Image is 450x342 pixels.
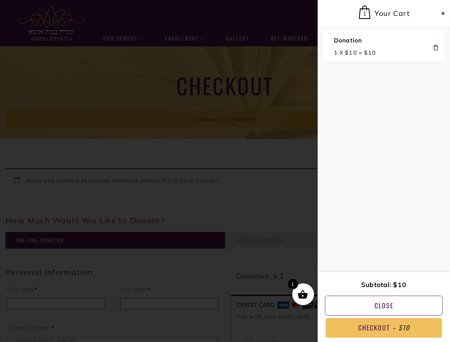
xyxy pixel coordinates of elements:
span: 10 [390,322,410,334]
span: = [359,47,363,58]
span: $ [393,280,397,289]
span: Subtotal [361,280,393,289]
span: $ [345,47,349,58]
span: $ [364,47,368,58]
span: 1 [358,5,372,22]
bdi: 10 [364,49,376,56]
bdi: 10 [345,49,357,56]
bdi: 10 [393,280,406,289]
a: Checkout$10 [325,317,443,338]
span: 1 [334,47,338,58]
span: Donation [334,35,429,47]
a: Close [325,296,443,316]
span: X [339,47,343,58]
span: $ [399,323,402,332]
span: Your Cart [375,7,409,20]
span: 1 [288,279,298,289]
